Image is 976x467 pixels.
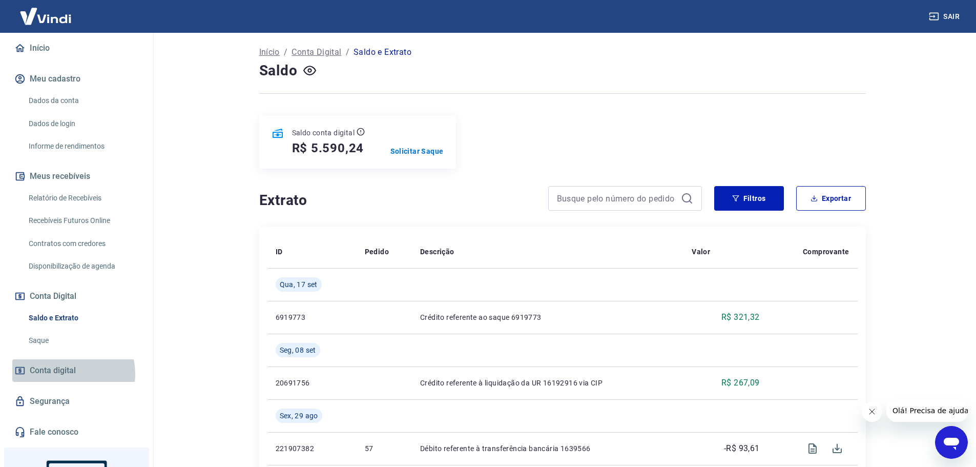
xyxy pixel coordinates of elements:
p: Crédito referente ao saque 6919773 [420,312,675,322]
span: Sex, 29 ago [280,411,318,421]
button: Filtros [714,186,784,211]
input: Busque pelo número do pedido [557,191,677,206]
p: Saldo conta digital [292,128,355,138]
p: Valor [692,247,710,257]
p: 20691756 [276,378,348,388]
span: Olá! Precisa de ajuda? [6,7,86,15]
p: Pedido [365,247,389,257]
a: Recebíveis Futuros Online [25,210,141,231]
a: Disponibilização de agenda [25,256,141,277]
a: Fale conosco [12,421,141,443]
img: Vindi [12,1,79,32]
span: Conta digital [30,363,76,378]
p: 221907382 [276,443,348,454]
a: Saldo e Extrato [25,308,141,329]
button: Sair [927,7,964,26]
a: Dados da conta [25,90,141,111]
a: Saque [25,330,141,351]
p: R$ 267,09 [721,377,760,389]
p: Crédito referente à liquidação da UR 16192916 via CIP [420,378,675,388]
button: Exportar [796,186,866,211]
a: Início [259,46,280,58]
p: Saldo e Extrato [354,46,411,58]
h4: Saldo [259,60,298,81]
h4: Extrato [259,190,536,211]
p: 6919773 [276,312,348,322]
p: / [284,46,287,58]
h5: R$ 5.590,24 [292,140,364,156]
p: ID [276,247,283,257]
a: Informe de rendimentos [25,136,141,157]
a: Conta Digital [292,46,341,58]
p: -R$ 93,61 [724,442,760,455]
p: R$ 321,32 [721,311,760,323]
span: Seg, 08 set [280,345,316,355]
a: Relatório de Recebíveis [25,188,141,209]
p: 57 [365,443,404,454]
p: Comprovante [803,247,849,257]
p: Débito referente à transferência bancária 1639566 [420,443,675,454]
a: Contratos com credores [25,233,141,254]
p: Descrição [420,247,454,257]
button: Meus recebíveis [12,165,141,188]
button: Meu cadastro [12,68,141,90]
iframe: Botão para abrir a janela de mensagens [935,426,968,459]
a: Solicitar Saque [390,146,444,156]
iframe: Mensagem da empresa [886,399,968,422]
p: / [346,46,349,58]
a: Dados de login [25,113,141,134]
a: Conta digital [12,359,141,382]
iframe: Fechar mensagem [862,401,882,422]
button: Conta Digital [12,285,141,308]
span: Download [825,436,849,461]
span: Qua, 17 set [280,279,318,290]
a: Segurança [12,390,141,413]
span: Visualizar [800,436,825,461]
a: Início [12,37,141,59]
